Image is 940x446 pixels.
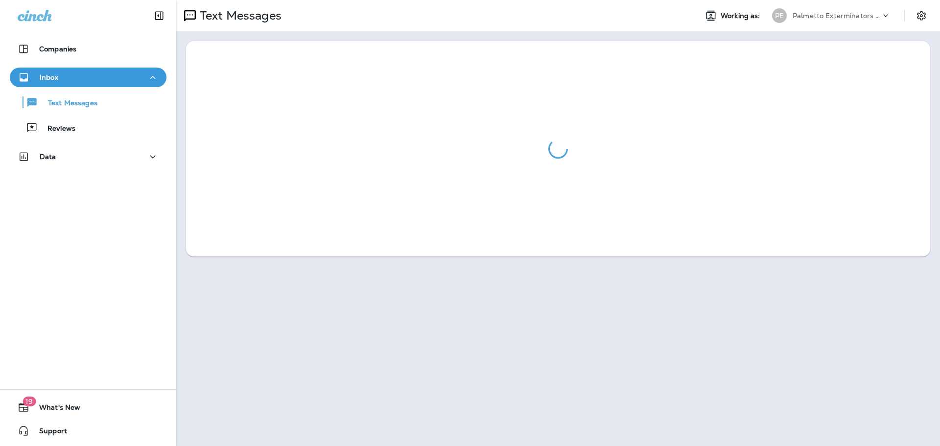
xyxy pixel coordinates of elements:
[38,124,75,134] p: Reviews
[145,6,173,25] button: Collapse Sidebar
[10,398,166,417] button: 19What's New
[29,427,67,439] span: Support
[10,421,166,441] button: Support
[40,73,58,81] p: Inbox
[793,12,881,20] p: Palmetto Exterminators LLC
[772,8,787,23] div: PE
[38,99,97,108] p: Text Messages
[196,8,282,23] p: Text Messages
[10,68,166,87] button: Inbox
[10,92,166,113] button: Text Messages
[10,147,166,166] button: Data
[40,153,56,161] p: Data
[23,397,36,406] span: 19
[10,39,166,59] button: Companies
[913,7,930,24] button: Settings
[10,117,166,138] button: Reviews
[721,12,762,20] span: Working as:
[29,403,80,415] span: What's New
[39,45,76,53] p: Companies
